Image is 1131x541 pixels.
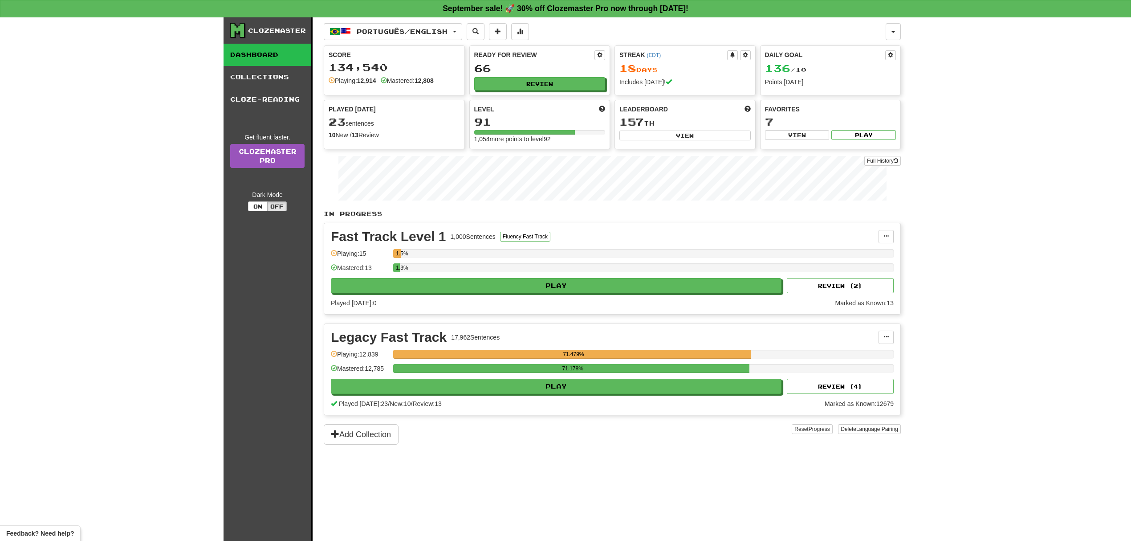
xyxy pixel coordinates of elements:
[765,62,790,74] span: 136
[467,23,484,40] button: Search sentences
[474,116,606,127] div: 91
[329,116,460,128] div: sentences
[357,77,376,84] strong: 12,914
[474,50,595,59] div: Ready for Review
[329,115,346,128] span: 23
[267,201,287,211] button: Off
[396,249,401,258] div: 1.5%
[224,66,311,88] a: Collections
[787,379,894,394] button: Review (4)
[619,116,751,128] div: th
[619,50,727,59] div: Streak
[331,364,389,379] div: Mastered: 12,785
[619,62,636,74] span: 18
[647,52,661,58] a: (EDT)
[396,263,399,272] div: 1.3%
[765,50,886,60] div: Daily Goal
[396,364,749,373] div: 71.178%
[396,350,751,359] div: 71.479%
[599,105,605,114] span: Score more points to level up
[765,78,896,86] div: Points [DATE]
[329,76,376,85] div: Playing:
[474,77,606,90] button: Review
[329,105,376,114] span: Played [DATE]
[331,350,389,365] div: Playing: 12,839
[474,63,606,74] div: 66
[825,399,894,408] div: Marked as Known: 12679
[324,23,462,40] button: Português/English
[331,230,446,243] div: Fast Track Level 1
[831,130,896,140] button: Play
[619,115,644,128] span: 157
[329,62,460,73] div: 134,540
[248,26,306,35] div: Clozemaster
[451,333,500,342] div: 17,962 Sentences
[809,426,830,432] span: Progress
[331,299,376,307] span: Played [DATE]: 0
[351,131,358,139] strong: 13
[331,249,389,264] div: Playing: 15
[329,50,460,59] div: Score
[489,23,507,40] button: Add sentence to collection
[619,131,751,140] button: View
[856,426,898,432] span: Language Pairing
[619,78,751,86] div: Includes [DATE]!
[500,232,550,242] button: Fluency Fast Track
[329,131,460,139] div: New / Review
[230,144,305,168] a: ClozemasterPro
[765,116,896,127] div: 7
[411,400,413,407] span: /
[339,400,388,407] span: Played [DATE]: 23
[230,133,305,142] div: Get fluent faster.
[381,76,434,85] div: Mastered:
[331,379,781,394] button: Play
[248,201,268,211] button: On
[412,400,441,407] span: Review: 13
[443,4,688,13] strong: September sale! 🚀 30% off Clozemaster Pro now through [DATE]!
[331,263,389,278] div: Mastered: 13
[388,400,390,407] span: /
[324,209,901,218] p: In Progress
[230,190,305,199] div: Dark Mode
[474,105,494,114] span: Level
[390,400,411,407] span: New: 10
[619,105,668,114] span: Leaderboard
[745,105,751,114] span: This week in points, UTC
[474,135,606,143] div: 1,054 more points to level 92
[765,66,806,74] span: / 10
[787,278,894,293] button: Review (2)
[224,88,311,111] a: Cloze-Reading
[6,529,74,538] span: Open feedback widget
[324,424,399,445] button: Add Collection
[864,156,901,166] button: Full History
[331,331,447,344] div: Legacy Fast Track
[224,44,311,66] a: Dashboard
[329,131,336,139] strong: 10
[331,278,781,293] button: Play
[415,77,434,84] strong: 12,808
[765,105,896,114] div: Favorites
[835,299,894,307] div: Marked as Known: 13
[451,232,496,241] div: 1,000 Sentences
[792,424,832,434] button: ResetProgress
[357,28,448,35] span: Português / English
[619,63,751,74] div: Day s
[838,424,901,434] button: DeleteLanguage Pairing
[765,130,830,140] button: View
[511,23,529,40] button: More stats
